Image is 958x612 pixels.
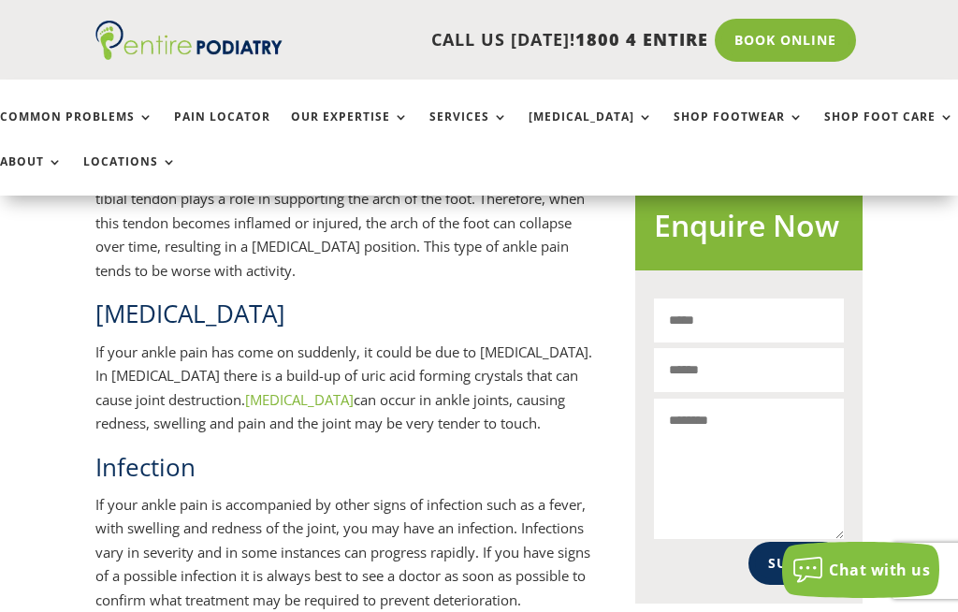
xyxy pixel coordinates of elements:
[95,297,592,340] h2: [MEDICAL_DATA]
[529,110,653,151] a: [MEDICAL_DATA]
[674,110,804,151] a: Shop Footwear
[83,155,177,196] a: Locations
[95,450,592,493] h2: Infection
[245,390,354,409] a: [MEDICAL_DATA]
[291,110,409,151] a: Our Expertise
[575,28,708,51] span: 1800 4 ENTIRE
[429,110,508,151] a: Services
[283,28,707,52] p: CALL US [DATE]!
[95,139,592,297] p: is a common cause of adult-acquired [MEDICAL_DATA], which can cause pain along the medial (or ins...
[824,110,954,151] a: Shop Foot Care
[174,110,270,151] a: Pain Locator
[829,560,930,580] span: Chat with us
[95,45,283,64] a: Entire Podiatry
[782,542,939,598] button: Chat with us
[654,205,844,256] h2: Enquire Now
[95,21,283,60] img: logo (1)
[715,19,856,62] a: Book Online
[95,341,592,450] p: If your ankle pain has come on suddenly, it could be due to [MEDICAL_DATA]. In [MEDICAL_DATA] the...
[748,542,844,585] button: Submit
